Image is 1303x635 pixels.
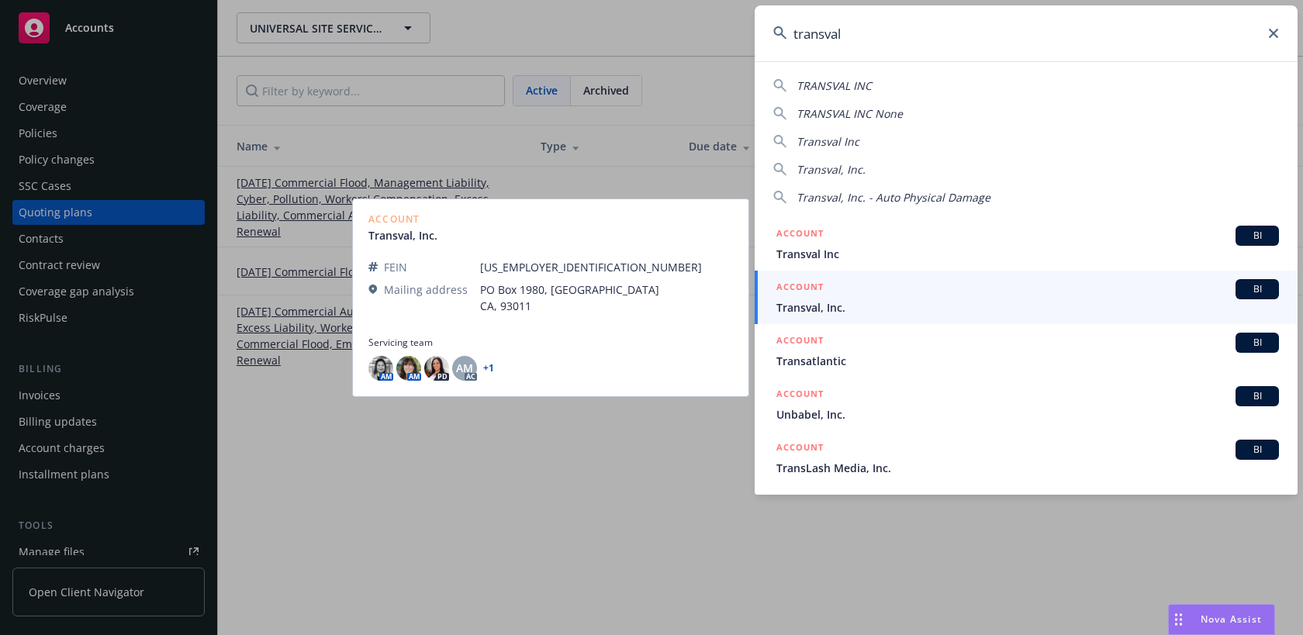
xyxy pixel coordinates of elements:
[1242,443,1273,457] span: BI
[776,279,824,298] h5: ACCOUNT
[776,353,1279,369] span: Transatlantic
[755,5,1298,61] input: Search...
[776,299,1279,316] span: Transval, Inc.
[1168,604,1275,635] button: Nova Assist
[776,406,1279,423] span: Unbabel, Inc.
[755,217,1298,271] a: ACCOUNTBITransval Inc
[755,431,1298,485] a: ACCOUNTBITransLash Media, Inc.
[797,134,859,149] span: Transval Inc
[755,271,1298,324] a: ACCOUNTBITransval, Inc.
[776,440,824,458] h5: ACCOUNT
[797,162,866,177] span: Transval, Inc.
[1169,605,1188,634] div: Drag to move
[755,324,1298,378] a: ACCOUNTBITransatlantic
[1242,389,1273,403] span: BI
[755,485,1298,551] a: POLICY
[776,493,812,509] h5: POLICY
[1201,613,1262,626] span: Nova Assist
[1242,229,1273,243] span: BI
[797,106,903,121] span: TRANSVAL INC None
[776,246,1279,262] span: Transval Inc
[797,78,872,93] span: TRANSVAL INC
[776,226,824,244] h5: ACCOUNT
[1242,282,1273,296] span: BI
[1242,336,1273,350] span: BI
[755,378,1298,431] a: ACCOUNTBIUnbabel, Inc.
[797,190,990,205] span: Transval, Inc. - Auto Physical Damage
[776,386,824,405] h5: ACCOUNT
[776,460,1279,476] span: TransLash Media, Inc.
[776,333,824,351] h5: ACCOUNT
